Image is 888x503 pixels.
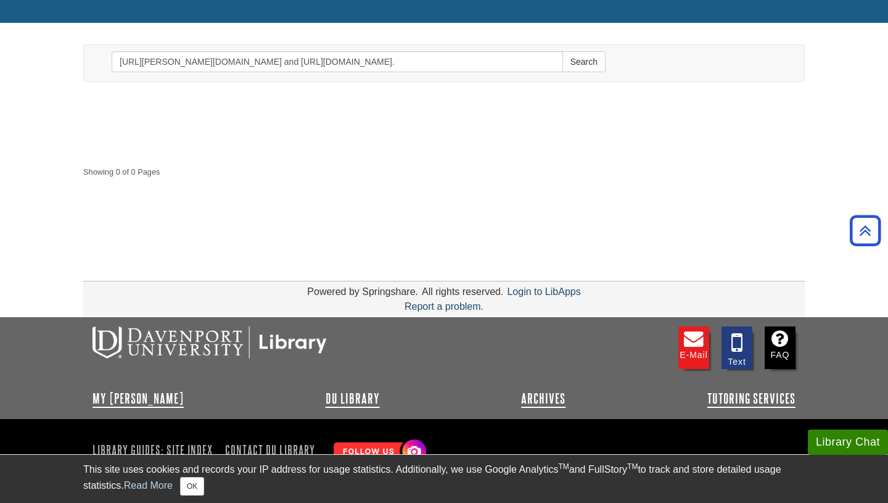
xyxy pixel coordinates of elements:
strong: Showing 0 of 0 Pages [83,166,805,178]
img: DU Libraries [92,326,327,359]
a: Back to Top [845,222,885,239]
a: Report a problem. [405,301,483,312]
input: Enter Search Words [112,51,563,72]
a: Login to LibApps [507,286,580,297]
a: Tutoring Services [707,391,795,406]
a: Text [721,326,752,369]
sup: TM [558,462,569,471]
a: DU Library [326,391,380,406]
img: Follow Us! Instagram [327,434,429,470]
a: Archives [521,391,565,406]
div: All rights reserved. [420,286,506,297]
a: Contact DU Library [220,439,320,460]
div: Powered by Springshare. [305,286,420,297]
button: Search [562,51,606,72]
button: Close [180,477,204,496]
sup: TM [627,462,638,471]
a: FAQ [765,326,795,369]
a: Read More [124,480,173,491]
a: E-mail [678,326,709,369]
div: This site uses cookies and records your IP address for usage statistics. Additionally, we use Goo... [83,462,805,496]
button: Library Chat [808,430,888,455]
a: My [PERSON_NAME] [92,391,184,406]
a: Library Guides: Site Index [92,439,218,460]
